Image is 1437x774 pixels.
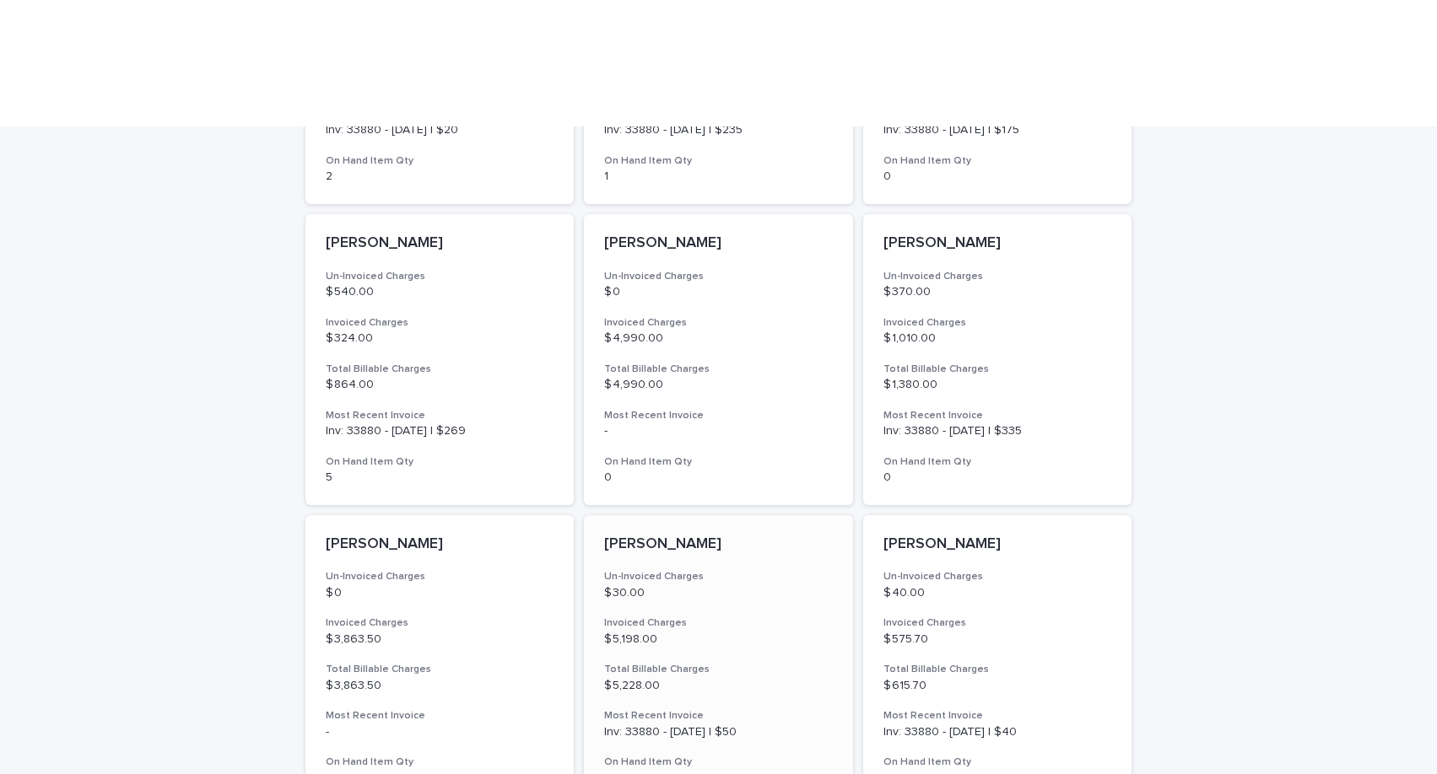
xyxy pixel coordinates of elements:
[604,570,833,583] h3: Un-Invoiced Charges
[326,535,554,554] p: [PERSON_NAME]
[604,123,833,137] p: Inv: 33880 - [DATE] | $235
[604,616,833,630] h3: Invoiced Charges
[604,331,833,346] p: $ 4,990.00
[883,234,1112,253] p: [PERSON_NAME]
[604,285,833,299] p: $ 0
[883,331,1112,346] p: $ 1,010.00
[883,316,1112,330] h3: Invoiced Charges
[584,214,853,505] a: [PERSON_NAME]Un-Invoiced Charges$ 0Invoiced Charges$ 4,990.00Total Billable Charges$ 4,990.00Most...
[883,470,1112,485] p: 0
[604,424,833,438] p: -
[326,169,554,184] p: 2
[326,663,554,676] h3: Total Billable Charges
[883,535,1112,554] p: [PERSON_NAME]
[883,455,1112,469] h3: On Hand Item Qty
[326,709,554,723] h3: Most Recent Invoice
[604,663,833,676] h3: Total Billable Charges
[604,632,833,647] p: $ 5,198.00
[883,616,1112,630] h3: Invoiced Charges
[326,123,554,137] p: Inv: 33880 - [DATE] | $20
[326,409,554,422] h3: Most Recent Invoice
[604,270,833,283] h3: Un-Invoiced Charges
[326,570,554,583] h3: Un-Invoiced Charges
[604,363,833,376] h3: Total Billable Charges
[604,725,833,739] p: Inv: 33880 - [DATE] | $50
[883,154,1112,168] h3: On Hand Item Qty
[604,234,833,253] p: [PERSON_NAME]
[326,363,554,376] h3: Total Billable Charges
[883,679,1112,693] p: $ 615.70
[326,725,554,739] p: -
[883,570,1112,583] h3: Un-Invoiced Charges
[604,586,833,600] p: $ 30.00
[326,616,554,630] h3: Invoiced Charges
[883,755,1112,769] h3: On Hand Item Qty
[604,470,833,485] p: 0
[883,409,1112,422] h3: Most Recent Invoice
[326,378,554,392] p: $ 864.00
[326,679,554,693] p: $ 3,863.50
[326,270,554,283] h3: Un-Invoiced Charges
[326,632,554,647] p: $ 3,863.50
[326,154,554,168] h3: On Hand Item Qty
[604,709,833,723] h3: Most Recent Invoice
[604,316,833,330] h3: Invoiced Charges
[883,363,1112,376] h3: Total Billable Charges
[883,632,1112,647] p: $ 575.70
[604,378,833,392] p: $ 4,990.00
[305,214,575,505] a: [PERSON_NAME]Un-Invoiced Charges$ 540.00Invoiced Charges$ 324.00Total Billable Charges$ 864.00Mos...
[883,378,1112,392] p: $ 1,380.00
[604,679,833,693] p: $ 5,228.00
[326,455,554,469] h3: On Hand Item Qty
[883,663,1112,676] h3: Total Billable Charges
[326,316,554,330] h3: Invoiced Charges
[326,470,554,485] p: 5
[326,285,554,299] p: $ 540.00
[326,586,554,600] p: $ 0
[883,285,1112,299] p: $ 370.00
[604,455,833,469] h3: On Hand Item Qty
[326,755,554,769] h3: On Hand Item Qty
[863,214,1132,505] a: [PERSON_NAME]Un-Invoiced Charges$ 370.00Invoiced Charges$ 1,010.00Total Billable Charges$ 1,380.0...
[883,270,1112,283] h3: Un-Invoiced Charges
[883,709,1112,723] h3: Most Recent Invoice
[604,409,833,422] h3: Most Recent Invoice
[326,331,554,346] p: $ 324.00
[883,586,1112,600] p: $ 40.00
[604,535,833,554] p: [PERSON_NAME]
[326,234,554,253] p: [PERSON_NAME]
[604,755,833,769] h3: On Hand Item Qty
[604,154,833,168] h3: On Hand Item Qty
[883,169,1112,184] p: 0
[326,424,554,438] p: Inv: 33880 - [DATE] | $269
[883,424,1112,438] p: Inv: 33880 - [DATE] | $335
[604,169,833,184] p: 1
[883,725,1112,739] p: Inv: 33880 - [DATE] | $40
[883,123,1112,137] p: Inv: 33880 - [DATE] | $175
